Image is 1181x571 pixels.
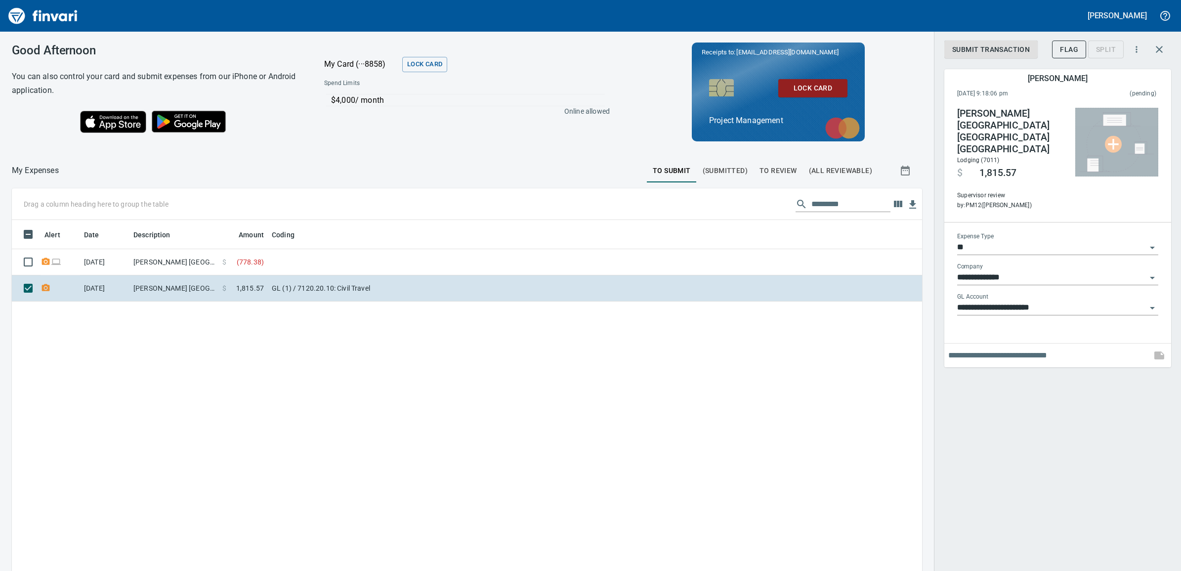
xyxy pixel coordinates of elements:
[316,106,610,116] p: Online allowed
[268,275,515,302] td: GL (1) / 7120.20.10: Civil Travel
[653,165,691,177] span: To Submit
[84,229,99,241] span: Date
[1080,112,1154,172] img: Select file
[1145,271,1159,285] button: Open
[44,229,60,241] span: Alert
[957,294,988,300] label: GL Account
[407,59,442,70] span: Lock Card
[80,111,146,133] img: Download on the App Store
[222,257,226,267] span: $
[1145,241,1159,255] button: Open
[12,165,59,176] nav: breadcrumb
[129,249,218,275] td: [PERSON_NAME] [GEOGRAPHIC_DATA] [GEOGRAPHIC_DATA] [GEOGRAPHIC_DATA]
[236,283,264,293] span: 1,815.57
[1052,41,1086,59] button: Flag
[24,199,169,209] p: Drag a column heading here to group the table
[890,159,922,182] button: Show transactions within a particular date range
[905,197,920,212] button: Download table
[12,44,299,57] h3: Good Afternoon
[1088,10,1147,21] h5: [PERSON_NAME]
[146,105,231,138] img: Get it on Google Play
[237,257,264,267] span: ( 778.38 )
[133,229,170,241] span: Description
[957,191,1065,211] span: Supervisor review by: PM12 ([PERSON_NAME])
[44,229,73,241] span: Alert
[41,285,51,291] span: Receipt Required
[12,70,299,97] h6: You can also control your card and submit expenses from our iPhone or Android application.
[80,275,129,302] td: [DATE]
[890,197,905,212] button: Choose columns to display
[1028,73,1087,84] h5: [PERSON_NAME]
[324,79,484,88] span: Spend Limits
[709,115,847,127] p: Project Management
[979,167,1016,179] span: 1,815.57
[402,57,447,72] button: Lock Card
[735,47,839,57] span: [EMAIL_ADDRESS][DOMAIN_NAME]
[1088,44,1124,53] div: Transaction still pending, cannot split yet. It usually takes 2-3 days for a merchant to settle a...
[1060,44,1078,56] span: Flag
[331,94,605,106] p: $4,000 / month
[759,165,797,177] span: To Review
[239,229,264,241] span: Amount
[957,233,994,239] label: Expense Type
[820,112,865,144] img: mastercard.svg
[80,249,129,275] td: [DATE]
[226,229,264,241] span: Amount
[703,165,748,177] span: (Submitted)
[1147,38,1171,61] button: Close transaction
[957,157,999,164] span: Lodging (7011)
[272,229,307,241] span: Coding
[944,41,1038,59] button: Submit Transaction
[1126,39,1147,60] button: More
[1145,301,1159,315] button: Open
[84,229,112,241] span: Date
[952,44,1030,56] span: Submit Transaction
[809,165,872,177] span: (All Reviewable)
[957,264,983,269] label: Company
[12,165,59,176] p: My Expenses
[957,89,1069,99] span: [DATE] 9:18:06 pm
[957,108,1065,155] h4: [PERSON_NAME] [GEOGRAPHIC_DATA] [GEOGRAPHIC_DATA] [GEOGRAPHIC_DATA]
[272,229,295,241] span: Coding
[1069,89,1156,99] span: (pending)
[786,82,840,94] span: Lock Card
[702,47,855,57] p: Receipts to:
[41,259,51,265] span: Receipt Required
[324,58,398,70] p: My Card (···8858)
[222,283,226,293] span: $
[51,259,61,265] span: Online transaction
[778,79,847,97] button: Lock Card
[133,229,183,241] span: Description
[6,4,80,28] img: Finvari
[129,275,218,302] td: [PERSON_NAME] [GEOGRAPHIC_DATA] [GEOGRAPHIC_DATA] [GEOGRAPHIC_DATA]
[957,167,963,179] span: $
[1085,8,1149,23] button: [PERSON_NAME]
